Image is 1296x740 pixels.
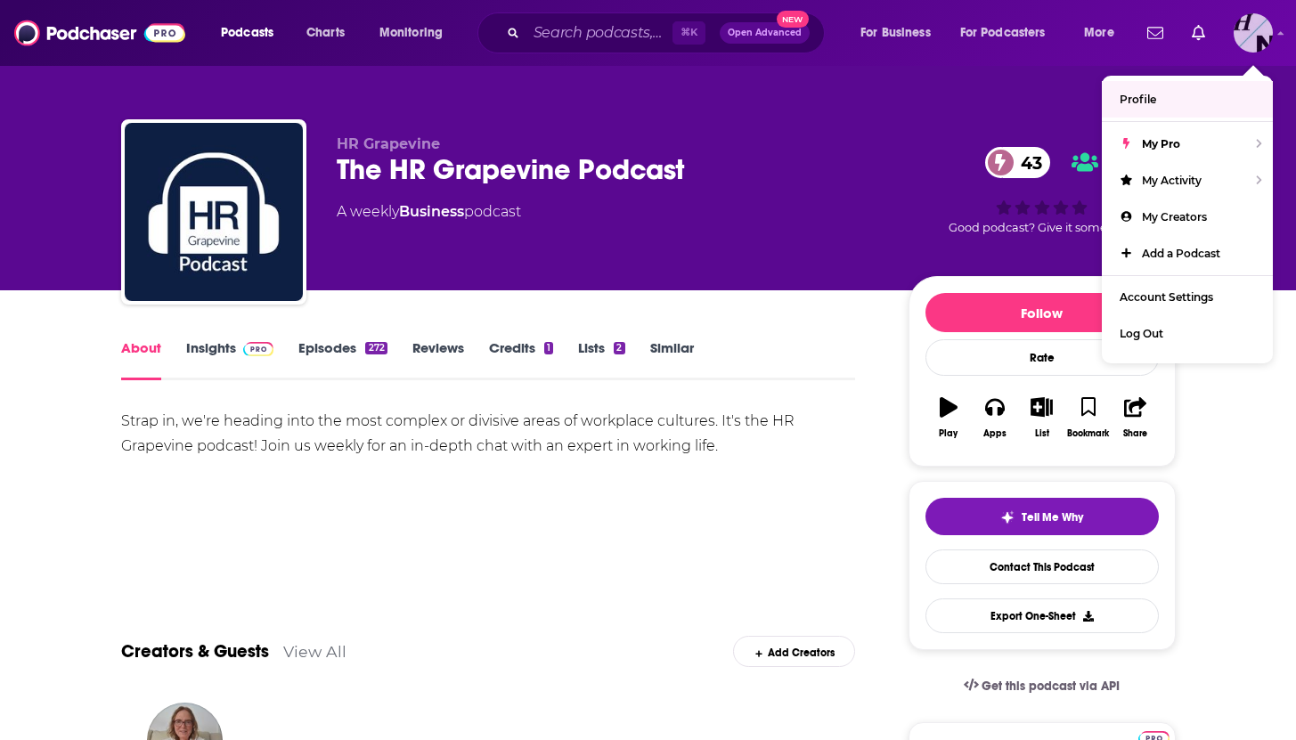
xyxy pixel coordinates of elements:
[1003,147,1051,178] span: 43
[960,20,1046,45] span: For Podcasters
[298,339,387,380] a: Episodes272
[1120,93,1156,106] span: Profile
[283,642,346,661] a: View All
[1120,327,1163,340] span: Log Out
[578,339,624,380] a: Lists2
[1102,279,1273,315] a: Account Settings
[125,123,303,301] img: The HR Grapevine Podcast
[365,342,387,354] div: 272
[1035,428,1049,439] div: List
[1102,199,1273,235] a: My Creators
[1140,18,1170,48] a: Show notifications dropdown
[1185,18,1212,48] a: Show notifications dropdown
[1142,137,1180,150] span: My Pro
[489,339,553,380] a: Credits1
[672,21,705,45] span: ⌘ K
[985,147,1051,178] a: 43
[720,22,810,44] button: Open AdvancedNew
[1067,428,1109,439] div: Bookmark
[1123,428,1147,439] div: Share
[949,221,1136,234] span: Good podcast? Give it some love!
[412,339,464,380] a: Reviews
[909,135,1176,246] div: 43Good podcast? Give it some love!
[121,339,161,380] a: About
[728,28,802,37] span: Open Advanced
[925,498,1159,535] button: tell me why sparkleTell Me Why
[1084,20,1114,45] span: More
[337,201,521,223] div: A weekly podcast
[982,679,1120,694] span: Get this podcast via API
[186,339,274,380] a: InsightsPodchaser Pro
[367,19,466,47] button: open menu
[1142,174,1202,187] span: My Activity
[925,293,1159,332] button: Follow
[399,203,464,220] a: Business
[295,19,355,47] a: Charts
[1072,19,1137,47] button: open menu
[243,342,274,356] img: Podchaser Pro
[925,386,972,450] button: Play
[1142,247,1220,260] span: Add a Podcast
[121,640,269,663] a: Creators & Guests
[337,135,440,152] span: HR Grapevine
[1234,13,1273,53] img: User Profile
[614,342,624,354] div: 2
[1120,290,1213,304] span: Account Settings
[925,339,1159,376] div: Rate
[733,636,855,667] div: Add Creators
[1000,510,1015,525] img: tell me why sparkle
[860,20,931,45] span: For Business
[306,20,345,45] span: Charts
[972,386,1018,450] button: Apps
[1065,386,1112,450] button: Bookmark
[1102,235,1273,272] a: Add a Podcast
[221,20,273,45] span: Podcasts
[1102,81,1273,118] a: Profile
[379,20,443,45] span: Monitoring
[650,339,694,380] a: Similar
[1022,510,1083,525] span: Tell Me Why
[848,19,953,47] button: open menu
[777,11,809,28] span: New
[1142,210,1207,224] span: My Creators
[544,342,553,354] div: 1
[925,598,1159,633] button: Export One-Sheet
[949,19,1072,47] button: open menu
[208,19,297,47] button: open menu
[983,428,1007,439] div: Apps
[121,409,856,459] div: Strap in, we're heading into the most complex or divisive areas of workplace cultures. It's the H...
[925,549,1159,584] a: Contact This Podcast
[950,664,1135,708] a: Get this podcast via API
[1234,13,1273,53] span: Logged in as HardNumber5
[494,12,842,53] div: Search podcasts, credits, & more...
[526,19,672,47] input: Search podcasts, credits, & more...
[1018,386,1064,450] button: List
[1234,13,1273,53] button: Show profile menu
[1112,386,1158,450] button: Share
[939,428,958,439] div: Play
[1102,76,1273,363] ul: Show profile menu
[14,16,185,50] img: Podchaser - Follow, Share and Rate Podcasts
